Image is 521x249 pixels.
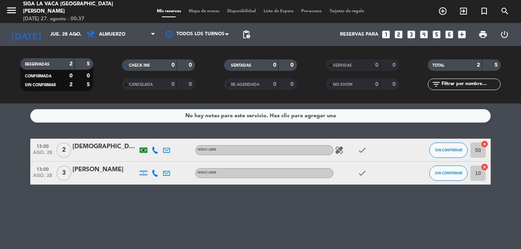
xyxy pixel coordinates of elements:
[6,5,17,19] button: menu
[435,171,462,175] span: SIN CONFIRMAR
[406,29,416,39] i: looks_3
[87,73,91,79] strong: 0
[273,62,276,68] strong: 0
[375,62,378,68] strong: 0
[23,15,125,23] div: [DATE] 27. agosto - 00:37
[69,61,73,67] strong: 2
[477,62,480,68] strong: 2
[25,83,56,87] span: SIN CONFIRMAR
[25,62,49,66] span: RESERVADAS
[419,29,429,39] i: looks_4
[495,62,499,68] strong: 5
[481,140,488,148] i: cancel
[231,64,251,67] span: SENTADAS
[429,165,468,181] button: SIN CONFIRMAR
[6,26,46,43] i: [DATE]
[33,164,52,173] span: 13:00
[99,32,125,37] span: Almuerzo
[171,62,175,68] strong: 0
[429,143,468,158] button: SIN CONFIRMAR
[333,83,353,87] span: NO SHOW
[25,74,51,78] span: CONFIRMADA
[432,80,441,89] i: filter_list
[432,64,444,67] span: TOTAL
[129,83,153,87] span: CANCELADA
[438,7,447,16] i: add_circle_outline
[198,171,216,174] span: Menú libre
[500,7,509,16] i: search
[297,9,326,13] span: Pre-acceso
[326,9,368,13] span: Tarjetas de regalo
[6,5,17,16] i: menu
[56,165,71,181] span: 3
[56,143,71,158] span: 2
[480,7,489,16] i: turned_in_not
[432,29,442,39] i: looks_5
[333,64,352,67] span: SERVIDAS
[494,23,515,46] div: LOG OUT
[69,82,73,87] strong: 2
[223,9,260,13] span: Disponibilidad
[69,73,73,79] strong: 0
[71,30,81,39] i: arrow_drop_down
[392,82,397,87] strong: 0
[457,29,467,39] i: add_box
[500,30,509,39] i: power_settings_new
[33,173,52,182] span: ago. 28
[375,82,378,87] strong: 0
[358,146,367,155] i: check
[87,61,91,67] strong: 5
[392,62,397,68] strong: 0
[198,148,216,151] span: Menú libre
[394,29,404,39] i: looks_two
[189,62,193,68] strong: 0
[478,30,488,39] span: print
[290,62,295,68] strong: 0
[73,142,138,152] div: [DEMOGRAPHIC_DATA][PERSON_NAME]
[441,80,500,88] input: Filtrar por nombre...
[185,9,223,13] span: Mapa de mesas
[129,64,150,67] span: CHECK INS
[33,150,52,159] span: ago. 28
[481,163,488,171] i: cancel
[290,82,295,87] strong: 0
[260,9,297,13] span: Lista de Espera
[358,169,367,178] i: check
[273,82,276,87] strong: 0
[87,82,91,87] strong: 5
[33,141,52,150] span: 13:00
[153,9,185,13] span: Mis reservas
[335,146,344,155] i: healing
[444,29,454,39] i: looks_6
[242,30,251,39] span: pending_actions
[340,32,378,37] span: Reservas para
[435,148,462,152] span: SIN CONFIRMAR
[459,7,468,16] i: exit_to_app
[185,111,336,120] div: No hay notas para este servicio. Haz clic para agregar una
[171,82,175,87] strong: 0
[231,83,259,87] span: RE AGENDADA
[381,29,391,39] i: looks_one
[73,165,138,175] div: [PERSON_NAME]
[23,0,125,15] div: Siga la vaca [GEOGRAPHIC_DATA][PERSON_NAME]
[189,82,193,87] strong: 0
